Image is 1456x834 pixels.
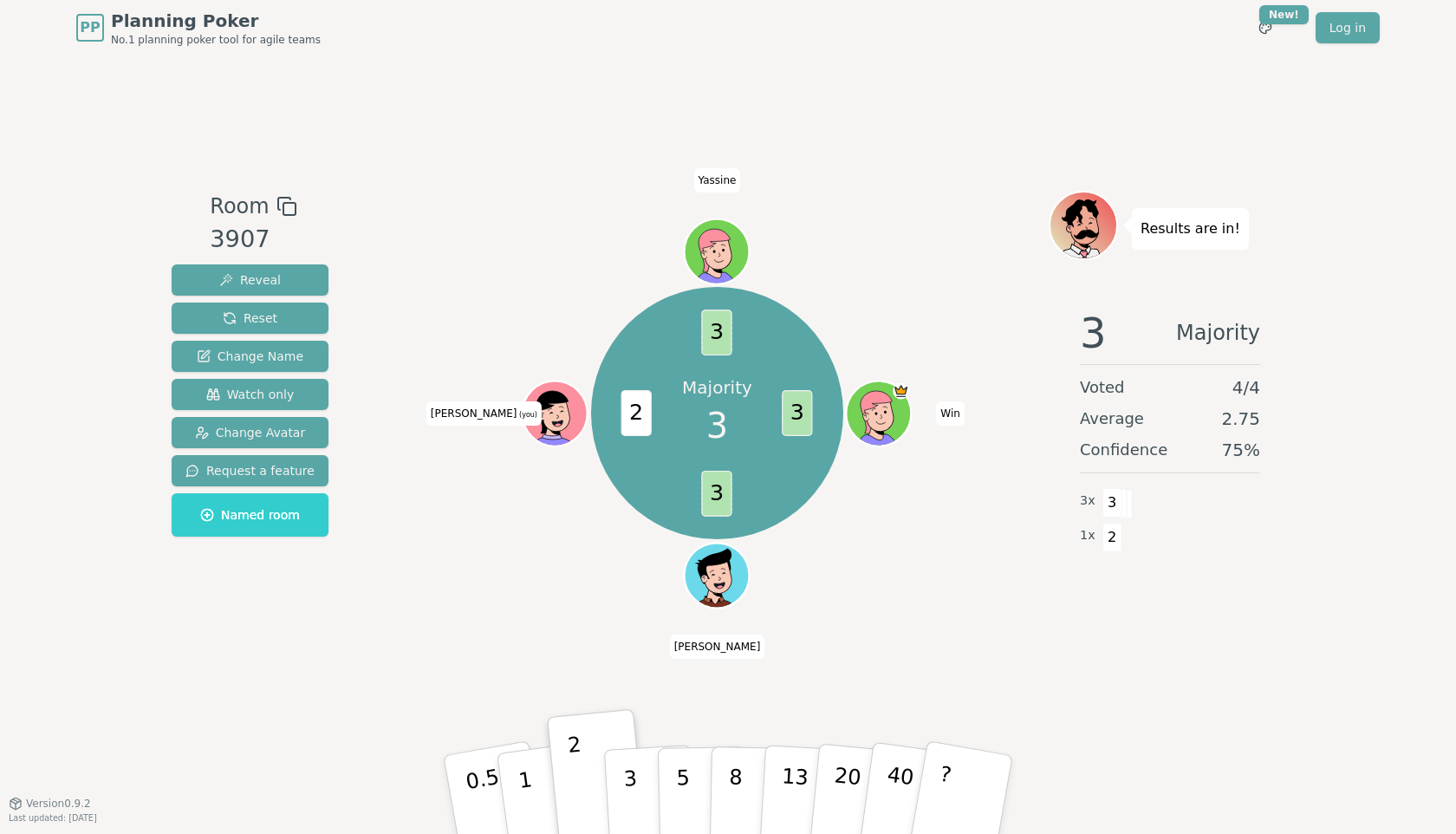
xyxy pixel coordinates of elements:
span: 3 [1102,488,1122,518]
span: 3 [702,471,732,517]
span: 3 [706,400,728,452]
p: Results are in! [1141,217,1240,241]
span: Reveal [219,271,281,289]
span: Planning Poker [111,9,321,33]
span: Click to change your name [670,635,765,659]
span: 2 [1102,523,1122,552]
button: Reset [172,303,328,334]
span: Majority [1176,312,1260,354]
span: 3 [702,309,732,355]
span: Reset [223,309,277,327]
span: 1 x [1080,526,1095,545]
span: 3 x [1080,492,1095,511]
span: Change Name [197,348,303,365]
span: (you) [517,411,538,419]
a: PPPlanning PokerNo.1 planning poker tool for agile teams [76,9,321,47]
p: 2 [567,733,589,827]
span: Change Avatar [195,424,306,441]
button: Click to change your avatar [524,382,586,444]
div: New! [1259,5,1309,24]
span: Average [1080,407,1144,431]
span: Watch only [206,386,295,403]
button: Request a feature [172,455,328,486]
button: Named room [172,493,328,537]
span: Win is the host [894,382,910,399]
button: Change Name [172,341,328,372]
span: PP [80,17,100,38]
button: New! [1250,12,1281,43]
span: Request a feature [185,462,315,479]
span: Click to change your name [936,401,965,426]
span: Room [210,191,269,222]
button: Change Avatar [172,417,328,448]
span: 2.75 [1221,407,1260,431]
button: Watch only [172,379,328,410]
div: 3907 [210,222,296,257]
span: Version 0.9.2 [26,797,91,811]
p: Majority [682,375,752,400]
button: Reveal [172,264,328,296]
span: Confidence [1080,438,1167,462]
a: Log in [1316,12,1380,43]
span: Voted [1080,375,1125,400]
button: Version0.9.2 [9,797,91,811]
span: 4 / 4 [1232,375,1260,400]
span: Click to change your name [426,401,542,426]
span: Named room [200,506,300,524]
span: Last updated: [DATE] [9,813,97,823]
span: Click to change your name [694,168,741,192]
span: 3 [783,390,813,436]
span: 75 % [1222,438,1260,462]
span: No.1 planning poker tool for agile teams [111,33,321,47]
span: 2 [621,390,652,436]
span: 3 [1080,312,1107,354]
